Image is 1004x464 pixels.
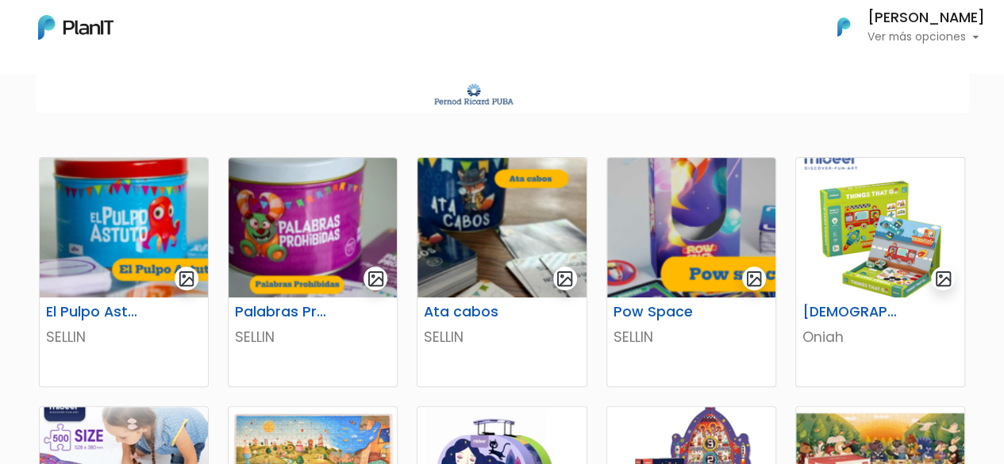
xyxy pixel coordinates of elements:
[796,158,964,297] img: thumb_image__51_.png
[46,327,202,347] p: SELLIN
[178,270,196,288] img: gallery-light
[802,327,958,347] p: Oniah
[817,6,985,48] button: PlanIt Logo [PERSON_NAME] Ver más opciones
[745,270,764,288] img: gallery-light
[556,270,574,288] img: gallery-light
[82,15,229,46] div: ¿Necesitás ayuda?
[229,158,397,297] img: thumb_Captura_de_pantalla_2025-07-29_104200.png
[414,304,531,320] h6: Ata cabos
[607,158,775,297] img: thumb_Captura_de_pantalla_2025-07-30_103250.png
[228,157,398,387] a: gallery-light Palabras Prohibidas SELLIN
[40,158,208,297] img: thumb_Captura_de_pantalla_2025-07-29_101456.png
[795,157,965,387] a: gallery-light [DEMOGRAPHIC_DATA] de imanes 2 en 1 Oniah
[235,327,390,347] p: SELLIN
[867,11,985,25] h6: [PERSON_NAME]
[793,304,910,320] h6: [DEMOGRAPHIC_DATA] de imanes 2 en 1
[367,270,385,288] img: gallery-light
[38,15,113,40] img: PlanIt Logo
[934,270,952,288] img: gallery-light
[37,304,153,320] h6: El Pulpo Astuto
[606,157,776,387] a: gallery-light Pow Space SELLIN
[39,157,209,387] a: gallery-light El Pulpo Astuto SELLIN
[417,157,587,387] a: gallery-light Ata cabos SELLIN
[614,327,769,347] p: SELLIN
[424,327,579,347] p: SELLIN
[867,32,985,43] p: Ver más opciones
[225,304,342,320] h6: Palabras Prohibidas
[417,158,586,297] img: thumb_Captura_de_pantalla_2025-07-29_112211.png
[826,10,861,44] img: PlanIt Logo
[604,304,721,320] h6: Pow Space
